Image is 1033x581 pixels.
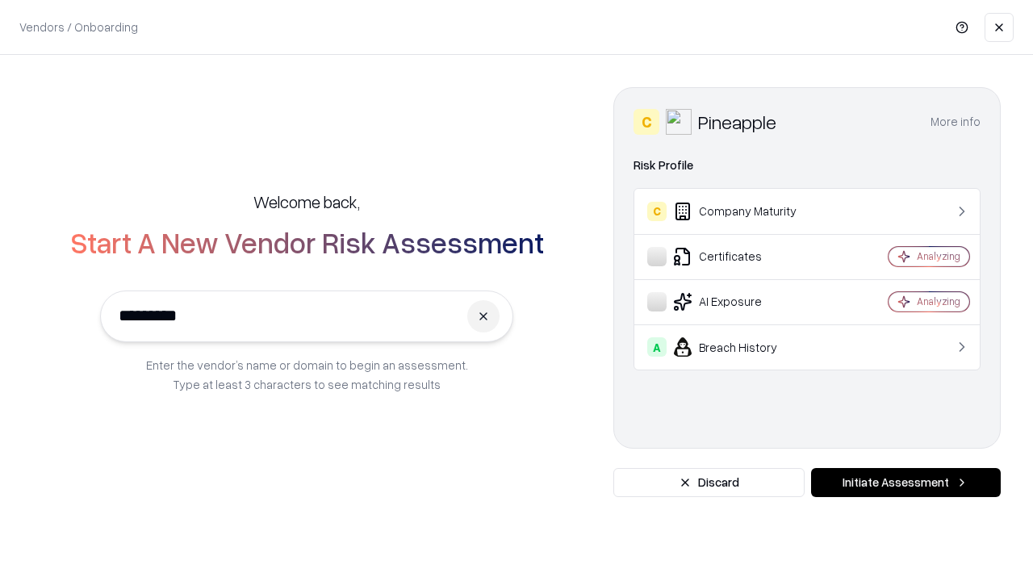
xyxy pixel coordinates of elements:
[613,468,805,497] button: Discard
[253,190,360,213] h5: Welcome back,
[698,109,776,135] div: Pineapple
[811,468,1001,497] button: Initiate Assessment
[647,202,667,221] div: C
[647,337,667,357] div: A
[647,202,840,221] div: Company Maturity
[634,156,981,175] div: Risk Profile
[634,109,659,135] div: C
[917,295,960,308] div: Analyzing
[70,226,544,258] h2: Start A New Vendor Risk Assessment
[647,292,840,311] div: AI Exposure
[146,355,468,394] p: Enter the vendor’s name or domain to begin an assessment. Type at least 3 characters to see match...
[19,19,138,36] p: Vendors / Onboarding
[666,109,692,135] img: Pineapple
[647,247,840,266] div: Certificates
[931,107,981,136] button: More info
[647,337,840,357] div: Breach History
[917,249,960,263] div: Analyzing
